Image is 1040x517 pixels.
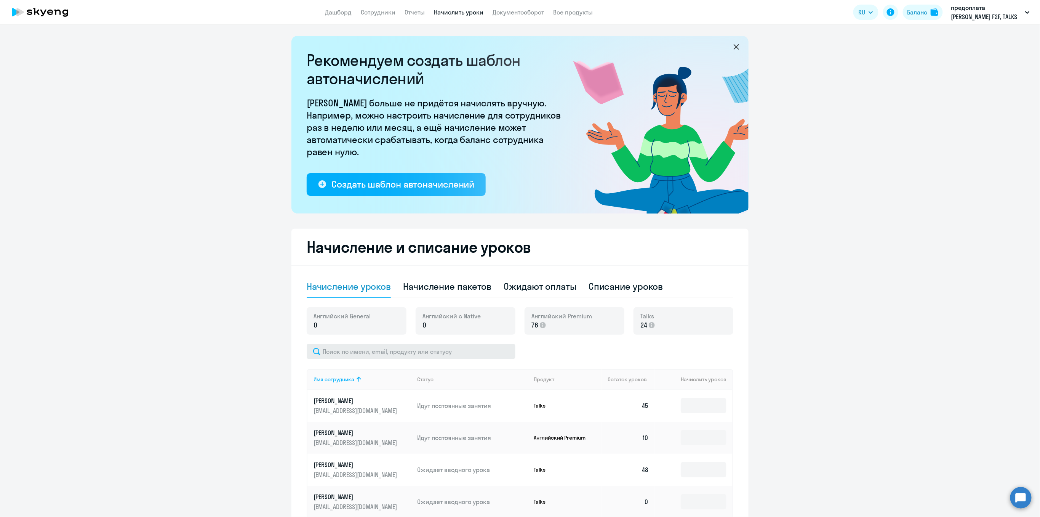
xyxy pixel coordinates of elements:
[314,397,411,415] a: [PERSON_NAME][EMAIL_ADDRESS][DOMAIN_NAME]
[314,493,399,501] p: [PERSON_NAME]
[403,280,491,292] div: Начисление пакетов
[608,376,647,383] span: Остаток уроков
[314,397,399,405] p: [PERSON_NAME]
[418,498,528,506] p: Ожидает вводного урока
[553,8,593,16] a: Все продукты
[307,280,391,292] div: Начисление уроков
[314,429,399,437] p: [PERSON_NAME]
[534,434,591,441] p: Английский Premium
[307,173,486,196] button: Создать шаблон автоначислений
[314,493,411,511] a: [PERSON_NAME][EMAIL_ADDRESS][DOMAIN_NAME]
[422,312,481,320] span: Английский с Native
[314,376,411,383] div: Имя сотрудника
[314,406,399,415] p: [EMAIL_ADDRESS][DOMAIN_NAME]
[418,466,528,474] p: Ожидает вводного урока
[589,280,663,292] div: Списание уроков
[418,376,528,383] div: Статус
[903,5,943,20] button: Балансbalance
[608,376,655,383] div: Остаток уроков
[931,8,938,16] img: balance
[853,5,878,20] button: RU
[534,376,555,383] div: Продукт
[422,320,426,330] span: 0
[314,470,399,479] p: [EMAIL_ADDRESS][DOMAIN_NAME]
[325,8,352,16] a: Дашборд
[307,238,733,256] h2: Начисление и списание уроков
[951,3,1022,21] p: предоплата [PERSON_NAME] F2F, TALKS [DATE]-[DATE], НЛМК, ПАО
[534,402,591,409] p: Talks
[307,344,515,359] input: Поиск по имени, email, продукту или статусу
[602,454,655,486] td: 48
[504,280,577,292] div: Ожидают оплаты
[640,320,647,330] span: 24
[907,8,928,17] div: Баланс
[531,320,538,330] span: 76
[534,498,591,505] p: Talks
[418,376,434,383] div: Статус
[602,422,655,454] td: 10
[947,3,1034,21] button: предоплата [PERSON_NAME] F2F, TALKS [DATE]-[DATE], НЛМК, ПАО
[405,8,425,16] a: Отчеты
[314,461,399,469] p: [PERSON_NAME]
[418,401,528,410] p: Идут постоянные занятия
[314,376,354,383] div: Имя сотрудника
[640,312,654,320] span: Talks
[602,390,655,422] td: 45
[534,466,591,473] p: Talks
[655,369,733,390] th: Начислить уроков
[307,97,566,158] p: [PERSON_NAME] больше не придётся начислять вручную. Например, можно настроить начисление для сотр...
[307,51,566,88] h2: Рекомендуем создать шаблон автоначислений
[314,461,411,479] a: [PERSON_NAME][EMAIL_ADDRESS][DOMAIN_NAME]
[331,178,474,190] div: Создать шаблон автоначислений
[418,434,528,442] p: Идут постоянные занятия
[531,312,592,320] span: Английский Premium
[314,503,399,511] p: [EMAIL_ADDRESS][DOMAIN_NAME]
[434,8,483,16] a: Начислить уроки
[534,376,602,383] div: Продукт
[314,429,411,447] a: [PERSON_NAME][EMAIL_ADDRESS][DOMAIN_NAME]
[314,312,371,320] span: Английский General
[361,8,395,16] a: Сотрудники
[314,320,317,330] span: 0
[314,438,399,447] p: [EMAIL_ADDRESS][DOMAIN_NAME]
[859,8,866,17] span: RU
[493,8,544,16] a: Документооборот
